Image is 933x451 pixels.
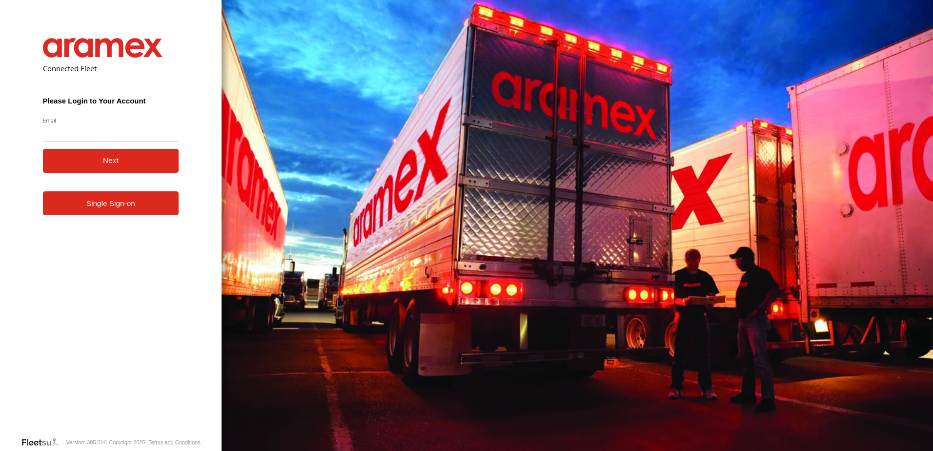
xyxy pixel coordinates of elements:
[43,97,179,105] h3: Please Login to Your Account
[43,38,163,58] img: Aramex
[66,439,103,445] div: Version: 305.01
[43,149,179,173] button: Next
[148,439,200,445] a: Terms and Conditions
[43,191,179,215] a: Single Sign-on
[43,117,179,124] label: Email
[103,439,201,445] div: © Copyright 2025 -
[21,437,66,447] a: Visit our Website
[43,63,179,73] h2: Connected Fleet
